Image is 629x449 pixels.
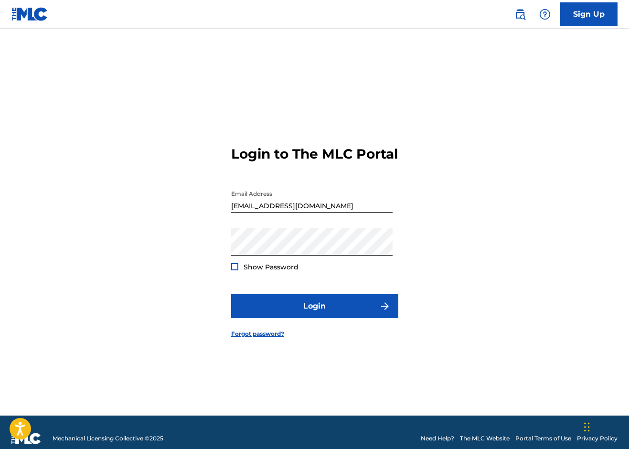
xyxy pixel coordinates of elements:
[577,434,618,443] a: Privacy Policy
[514,9,526,20] img: search
[231,294,398,318] button: Login
[515,434,571,443] a: Portal Terms of Use
[460,434,510,443] a: The MLC Website
[560,2,618,26] a: Sign Up
[11,7,48,21] img: MLC Logo
[11,433,41,444] img: logo
[231,330,284,338] a: Forgot password?
[421,434,454,443] a: Need Help?
[511,5,530,24] a: Public Search
[379,300,391,312] img: f7272a7cc735f4ea7f67.svg
[581,403,629,449] iframe: Chat Widget
[231,146,398,162] h3: Login to The MLC Portal
[535,5,554,24] div: Help
[244,263,299,271] span: Show Password
[53,434,163,443] span: Mechanical Licensing Collective © 2025
[539,9,551,20] img: help
[584,413,590,441] div: Drag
